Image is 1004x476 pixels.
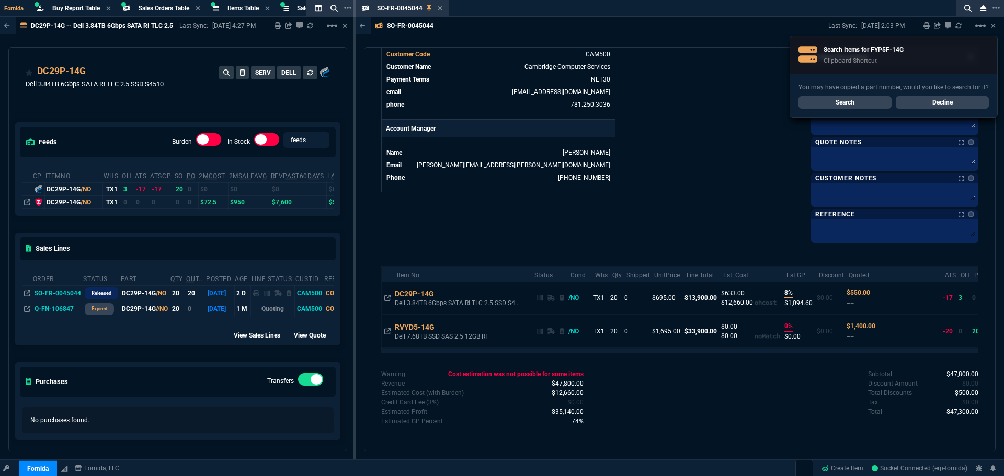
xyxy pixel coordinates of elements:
[552,380,584,387] span: 47800
[326,19,338,32] mat-icon: Example home icon
[824,45,904,54] p: Search Items for FYP5F-14G
[849,272,869,279] abbr: Quoted Cost and Sourcing Notes. Only applicable on Dash quotes.
[784,298,813,308] p: $1,094.60
[386,172,611,183] tr: undefined
[174,195,186,208] td: 0
[277,66,301,79] button: DELL
[946,370,978,378] span: 47800
[828,21,861,30] p: Last Sync:
[26,64,33,79] div: Add to Watchlist
[81,185,91,193] span: /NO
[294,330,335,340] div: View Quote
[755,298,777,307] p: ohcost
[206,271,234,286] th: Posted
[92,289,111,297] p: Released
[552,408,584,415] span: 35140
[343,21,347,30] a: Hide Workbench
[122,172,131,180] abbr: Total units in inventory.
[381,398,439,407] p: undefined
[568,293,589,303] div: /NO
[386,149,402,156] span: Name
[229,172,267,180] abbr: Avg Sale from SO invoices for 2 months
[186,195,199,208] td: 0
[972,294,976,301] span: 0
[684,293,717,303] p: $13,900.00
[295,301,324,317] td: CAM500
[186,301,206,317] td: 0
[652,327,680,336] p: $1,695.00
[196,5,200,13] nx-icon: Close Tab
[786,272,805,279] abbr: Estimated using estimated Cost with Burden
[206,285,234,301] td: [DATE]
[395,299,520,307] p: Dell 3.84TB 6Gbps SATA RI TLC 2.5 SSD S4...
[868,398,878,407] p: undefined
[381,379,405,388] p: undefined
[297,5,344,12] span: Sales Lines Table
[37,64,86,78] a: DC29P-14G
[847,332,854,340] span: --
[253,304,293,314] p: Quoting
[386,147,611,158] tr: undefined
[552,389,584,397] span: Cost with burden
[92,305,107,313] p: expired
[945,388,979,398] p: spec.value
[212,21,256,30] p: [DATE] 4:27 PM
[381,407,427,416] p: undefined
[868,388,912,398] p: undefined
[360,22,366,29] nx-icon: Back to Table
[417,161,610,169] a: [PERSON_NAME][EMAIL_ADDRESS][PERSON_NAME][DOMAIN_NAME]
[755,331,780,341] p: noMatch
[622,315,650,348] td: 0
[327,195,363,208] td: $580
[872,465,967,472] span: Socket Connected (erp-fornida)
[824,56,904,65] p: Clipboard Shortcut
[943,294,953,301] span: -17
[45,168,103,183] th: ItemNo
[817,293,842,303] p: $0.00
[134,195,150,208] td: 0
[4,22,10,29] nx-icon: Back to Table
[386,74,611,85] tr: undefined
[962,399,978,406] span: 0
[32,271,83,286] th: Order
[120,285,170,301] td: DC29P-14G
[384,328,391,335] nx-icon: Open In Opposite Panel
[175,172,183,180] abbr: Total units on open Sales Orders
[393,266,530,282] th: Item No
[608,266,622,282] th: Qty
[106,5,111,13] nx-icon: Close Tab
[295,271,324,286] th: CustId
[199,172,225,180] abbr: Avg cost of all PO invoices for 2 months
[295,285,324,301] td: CAM500
[271,172,324,180] abbr: Total revenue past 60 days
[327,172,360,180] abbr: The last purchase cost from PO Order
[134,182,150,195] td: -17
[448,370,584,378] span: Cost estimation was not possible for some items
[150,195,174,208] td: 0
[815,174,876,182] p: Customer Notes
[542,388,584,398] p: spec.value
[121,195,134,208] td: 0
[959,328,962,335] span: 0
[386,51,430,58] span: Customer Code
[937,369,979,379] p: spec.value
[26,137,57,147] h5: feeds
[622,266,650,282] th: Shipped
[234,330,290,340] div: View Sales Lines
[798,96,892,109] a: Search
[198,195,228,208] td: $72.5
[542,407,584,416] p: spec.value
[103,168,121,183] th: WHS
[562,416,584,426] p: spec.value
[991,21,996,30] a: Hide Workbench
[227,138,250,145] label: In-Stock
[386,88,401,96] span: email
[32,301,83,317] td: Q-FN-106847
[937,407,979,416] p: spec.value
[815,210,855,218] p: Reference
[974,19,987,32] mat-icon: Example home icon
[847,299,854,307] span: --
[254,133,279,150] div: In-Stock
[868,407,882,416] p: undefined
